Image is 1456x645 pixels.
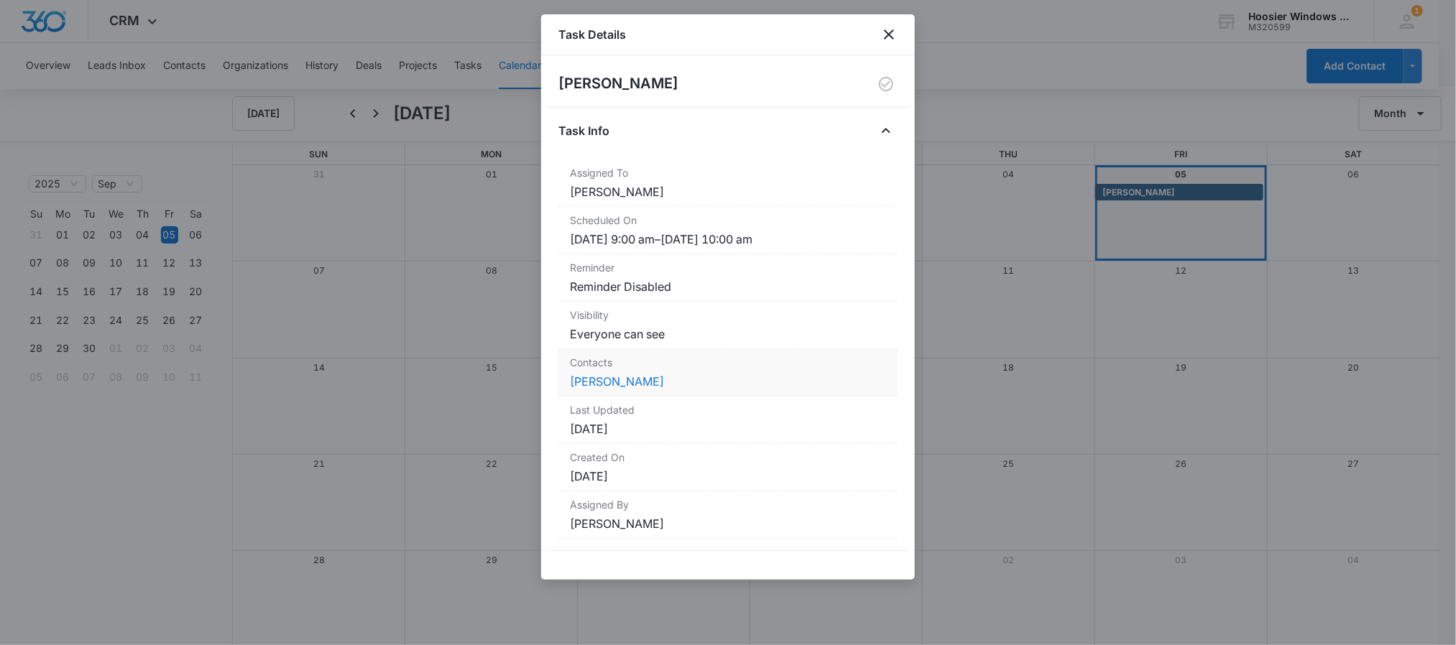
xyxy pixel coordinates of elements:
dd: [PERSON_NAME] [570,515,886,532]
dt: Last Updated [570,402,886,417]
dd: Reminder Disabled [570,278,886,295]
h4: Task Info [558,122,609,139]
button: Close [875,119,898,142]
dt: Assigned By [570,497,886,512]
div: Contacts[PERSON_NAME] [558,349,898,396]
dt: Contacts [570,355,886,370]
dt: Scheduled On [570,213,886,228]
dd: Everyone can see [570,325,886,343]
div: Last Updated[DATE] [558,396,898,444]
div: VisibilityEveryone can see [558,302,898,349]
div: Assigned To[PERSON_NAME] [558,159,898,207]
h2: [PERSON_NAME] [558,73,678,96]
dd: [DATE] 9:00 am – [DATE] 10:00 am [570,231,886,248]
dt: Visibility [570,307,886,322]
dt: Assigned To [570,165,886,180]
div: Assigned By[PERSON_NAME] [558,491,898,539]
a: [PERSON_NAME] [570,374,664,389]
div: Created On[DATE] [558,444,898,491]
div: ReminderReminder Disabled [558,254,898,302]
dd: [DATE] [570,468,886,485]
dt: Reminder [570,260,886,275]
dd: [PERSON_NAME] [570,183,886,200]
dt: Created On [570,450,886,465]
button: close [880,26,898,43]
div: Scheduled On[DATE] 9:00 am–[DATE] 10:00 am [558,207,898,254]
h1: Task Details [558,26,626,43]
dd: [DATE] [570,420,886,437]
